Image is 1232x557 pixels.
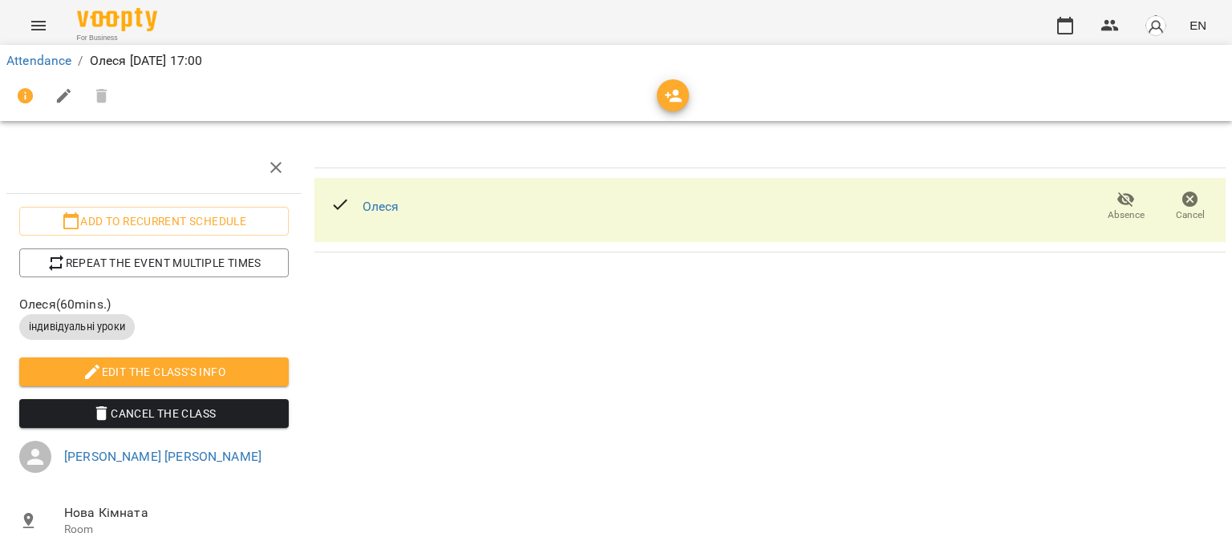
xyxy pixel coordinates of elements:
[19,248,289,277] button: Repeat the event multiple times
[1145,14,1167,37] img: avatar_s.png
[32,362,276,381] span: Edit the class's Info
[6,51,1226,71] nav: breadcrumb
[90,51,203,71] p: Олеся [DATE] 17:00
[1158,184,1222,229] button: Cancel
[32,253,276,272] span: Repeat the event multiple times
[1176,208,1205,222] span: Cancel
[19,399,289,428] button: Cancel the class
[1108,208,1145,222] span: Absence
[77,33,157,43] span: For Business
[64,449,261,464] a: [PERSON_NAME] [PERSON_NAME]
[1189,17,1206,34] span: EN
[1183,10,1213,40] button: EN
[19,295,289,314] span: Олеся ( 60 mins. )
[19,207,289,236] button: Add to recurrent schedule
[19,320,135,334] span: індивідуальні уроки
[19,357,289,386] button: Edit the class's Info
[32,212,276,231] span: Add to recurrent schedule
[64,503,289,523] span: Нова Кімната
[64,522,289,538] p: Room
[77,8,157,31] img: Voopty Logo
[78,51,83,71] li: /
[1094,184,1158,229] button: Absence
[6,53,71,68] a: Attendance
[32,404,276,423] span: Cancel the class
[363,199,399,214] a: Олеся
[19,6,58,45] button: Menu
